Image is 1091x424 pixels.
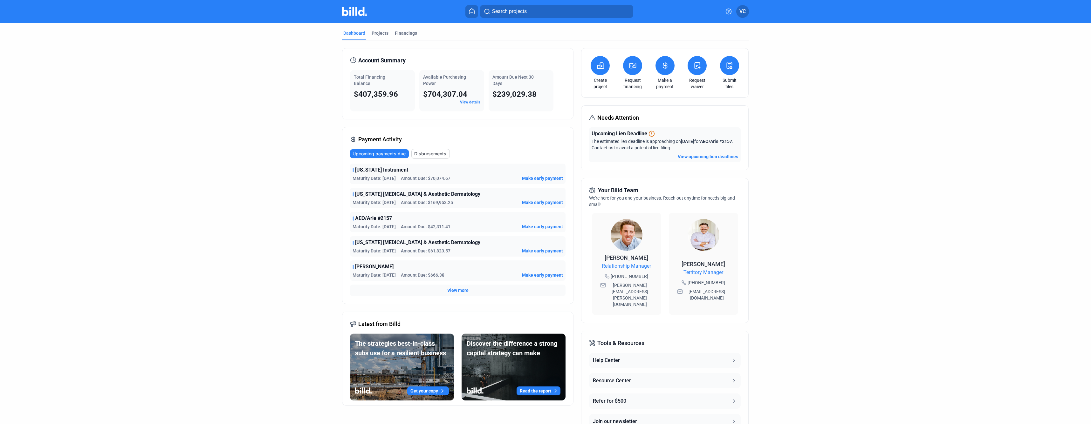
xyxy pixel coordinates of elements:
[682,261,725,267] span: [PERSON_NAME]
[686,77,708,90] a: Request waiver
[355,166,408,174] span: [US_STATE] Instrument
[401,199,453,206] span: Amount Due: $169,953.25
[492,74,534,86] span: Amount Due Next 30 Days
[342,7,367,16] img: Billd Company Logo
[593,377,631,385] div: Resource Center
[598,186,638,195] span: Your Billd Team
[354,90,398,99] span: $407,359.96
[607,282,653,307] span: [PERSON_NAME][EMAIL_ADDRESS][PERSON_NAME][DOMAIN_NAME]
[589,393,740,409] button: Refer for $500
[517,386,560,395] button: Read the report
[414,151,446,157] span: Disbursements
[522,199,563,206] button: Make early payment
[611,219,642,251] img: Relationship Manager
[522,175,563,181] button: Make early payment
[597,113,639,122] span: Needs Attention
[467,339,560,358] div: Discover the difference a strong capital strategy can make
[358,320,401,329] span: Latest from Billd
[593,357,620,364] div: Help Center
[589,353,740,368] button: Help Center
[353,223,396,230] span: Maturity Date: [DATE]
[355,239,480,246] span: [US_STATE] [MEDICAL_DATA] & Aesthetic Dermatology
[522,272,563,278] button: Make early payment
[423,90,467,99] span: $704,307.04
[343,30,365,36] div: Dashboard
[401,272,444,278] span: Amount Due: $666.38
[681,139,694,144] span: [DATE]
[688,219,719,251] img: Territory Manager
[611,273,648,279] span: [PHONE_NUMBER]
[460,100,480,104] a: View details
[492,90,537,99] span: $239,029.38
[522,223,563,230] button: Make early payment
[353,272,396,278] span: Maturity Date: [DATE]
[372,30,388,36] div: Projects
[654,77,676,90] a: Make a payment
[350,149,409,158] button: Upcoming payments due
[401,248,450,254] span: Amount Due: $61,823.57
[353,199,396,206] span: Maturity Date: [DATE]
[355,339,449,358] div: The strategies best-in-class subs use for a resilient business
[355,190,480,198] span: [US_STATE] [MEDICAL_DATA] & Aesthetic Dermatology
[395,30,417,36] div: Financings
[684,288,730,301] span: [EMAIL_ADDRESS][DOMAIN_NAME]
[355,215,392,222] span: AEO/Arie #2157
[592,130,647,138] span: Upcoming Lien Deadline
[358,56,406,65] span: Account Summary
[589,77,611,90] a: Create project
[736,5,749,18] button: VC
[621,77,644,90] a: Request financing
[688,279,725,286] span: [PHONE_NUMBER]
[739,8,746,15] span: VC
[683,269,723,276] span: Territory Manager
[355,263,394,271] span: [PERSON_NAME]
[401,175,450,181] span: Amount Due: $70,074.67
[593,397,626,405] div: Refer for $500
[592,139,733,150] span: The estimated lien deadline is approaching on for . Contact us to avoid a potential lien filing.
[492,8,527,15] span: Search projects
[700,139,732,144] span: AEO/Arie #2157
[411,149,450,159] button: Disbursements
[447,287,469,293] button: View more
[522,248,563,254] button: Make early payment
[401,223,450,230] span: Amount Due: $42,311.41
[353,248,396,254] span: Maturity Date: [DATE]
[353,175,396,181] span: Maturity Date: [DATE]
[407,386,449,395] button: Get your copy
[718,77,741,90] a: Submit files
[354,74,385,86] span: Total Financing Balance
[678,153,738,160] button: View upcoming lien deadlines
[605,254,648,261] span: [PERSON_NAME]
[589,195,735,207] span: We're here for you and your business. Reach out anytime for needs big and small!
[480,5,633,18] button: Search projects
[597,339,644,348] span: Tools & Resources
[589,373,740,388] button: Resource Center
[358,135,402,144] span: Payment Activity
[353,151,406,157] span: Upcoming payments due
[423,74,466,86] span: Available Purchasing Power
[602,262,651,270] span: Relationship Manager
